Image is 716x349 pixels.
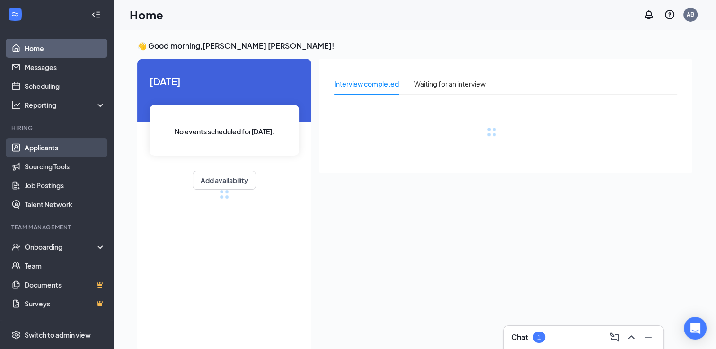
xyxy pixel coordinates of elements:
div: AB [687,10,694,18]
div: Team Management [11,223,104,231]
span: [DATE] [150,74,299,88]
a: Home [25,39,106,58]
a: Sourcing Tools [25,157,106,176]
h3: 👋 Good morning, [PERSON_NAME] [PERSON_NAME] ! [137,41,692,51]
div: loading meetings... [220,190,229,199]
svg: Settings [11,330,21,340]
span: No events scheduled for [DATE] . [175,126,274,137]
svg: Analysis [11,100,21,110]
div: Interview completed [334,79,399,89]
svg: Minimize [643,332,654,343]
h3: Chat [511,332,528,342]
svg: Collapse [91,10,101,19]
svg: UserCheck [11,242,21,252]
svg: Notifications [643,9,654,20]
h1: Home [130,7,163,23]
button: ComposeMessage [607,330,622,345]
a: Messages [25,58,106,77]
div: Waiting for an interview [414,79,486,89]
button: Add availability [193,171,256,190]
div: Open Intercom Messenger [684,317,707,340]
a: Talent Network [25,195,106,214]
div: Onboarding [25,242,97,252]
div: Reporting [25,100,106,110]
a: Team [25,256,106,275]
button: ChevronUp [624,330,639,345]
svg: WorkstreamLogo [10,9,20,19]
a: DocumentsCrown [25,275,106,294]
button: Minimize [641,330,656,345]
a: Applicants [25,138,106,157]
a: Scheduling [25,77,106,96]
svg: ComposeMessage [609,332,620,343]
a: Job Postings [25,176,106,195]
a: SurveysCrown [25,294,106,313]
div: Hiring [11,124,104,132]
svg: QuestionInfo [664,9,675,20]
svg: ChevronUp [626,332,637,343]
div: 1 [537,333,541,341]
div: Switch to admin view [25,330,91,340]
